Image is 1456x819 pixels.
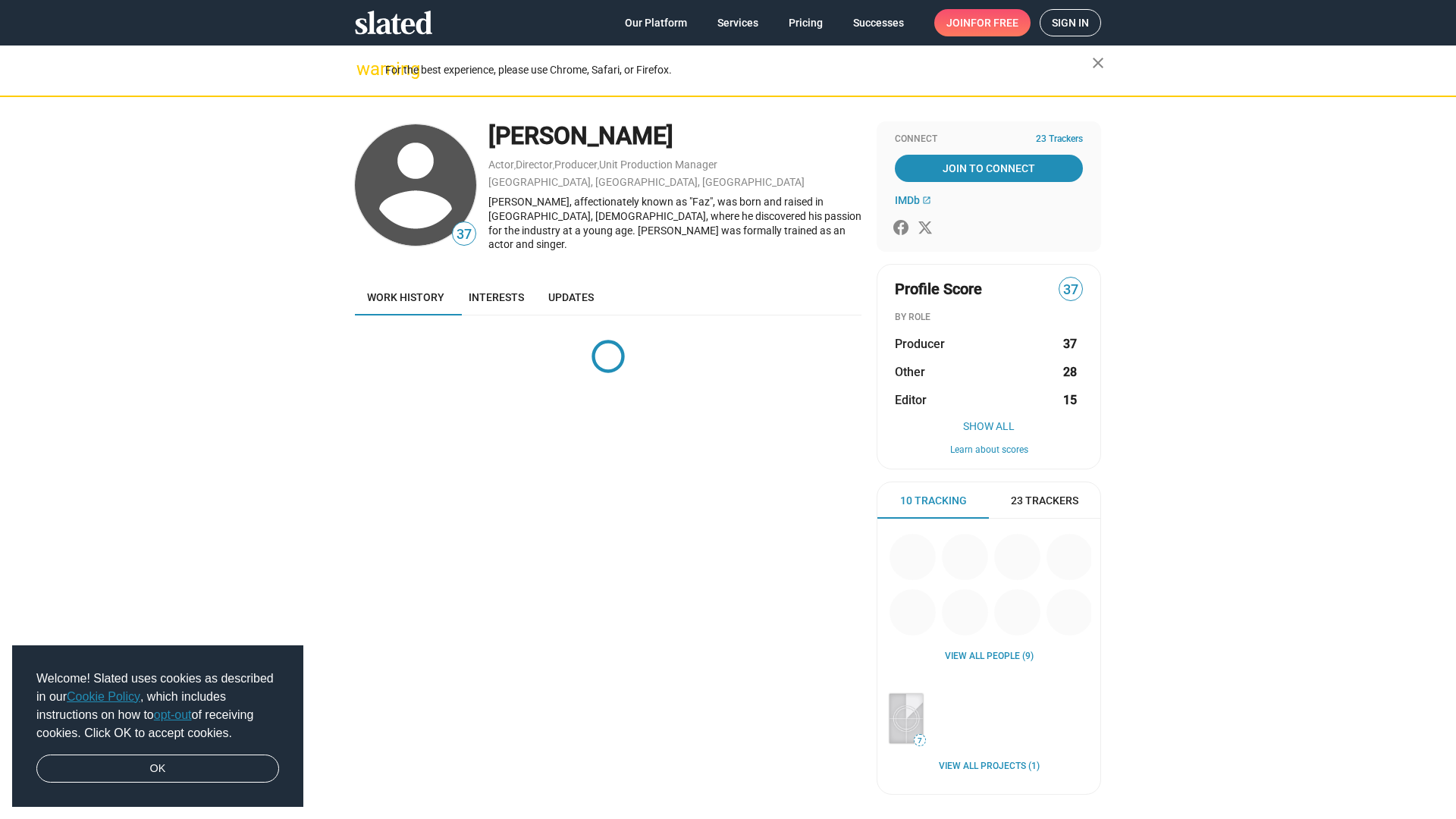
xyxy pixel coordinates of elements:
span: 37 [453,224,475,245]
a: View all People (9) [945,651,1034,663]
span: , [514,162,516,170]
a: opt-out [154,708,192,721]
span: Other [895,364,925,380]
strong: 37 [1063,336,1077,352]
span: IMDb [895,194,920,206]
a: Interests [457,279,536,315]
a: Sign in [1040,9,1101,36]
span: 23 Trackers [1036,133,1083,146]
span: Producer [895,336,945,352]
span: Interests [469,291,524,303]
a: dismiss cookie message [36,755,279,783]
div: cookieconsent [12,645,303,808]
strong: 15 [1063,392,1077,408]
a: [GEOGRAPHIC_DATA], [GEOGRAPHIC_DATA], [GEOGRAPHIC_DATA] [488,176,805,188]
span: Pricing [789,9,823,36]
a: Joinfor free [934,9,1031,36]
span: Profile Score [895,279,982,300]
span: Updates [548,291,594,303]
span: 7 [915,736,925,745]
a: Updates [536,279,606,315]
a: Producer [554,158,598,171]
span: Work history [367,291,444,303]
a: View all Projects (1) [939,761,1040,773]
mat-icon: open_in_new [922,196,931,205]
a: Director [516,158,553,171]
span: 23 Trackers [1011,494,1078,508]
span: , [553,162,554,170]
div: Connect [895,133,1083,146]
span: Join [946,9,1018,36]
span: for free [971,9,1018,36]
a: Join To Connect [895,155,1083,182]
a: Unit Production Manager [599,158,717,171]
button: Show All [895,420,1083,432]
mat-icon: close [1089,54,1107,72]
a: Pricing [777,9,835,36]
a: Our Platform [613,9,699,36]
mat-icon: warning [356,60,375,78]
span: , [598,162,599,170]
a: IMDb [895,194,931,206]
span: 10 Tracking [900,494,967,508]
a: Services [705,9,770,36]
span: Sign in [1052,10,1089,36]
span: Our Platform [625,9,687,36]
span: Welcome! Slated uses cookies as described in our , which includes instructions on how to of recei... [36,670,279,742]
span: Join To Connect [898,155,1080,182]
span: Successes [853,9,904,36]
a: Work history [355,279,457,315]
span: 37 [1059,280,1082,300]
div: For the best experience, please use Chrome, Safari, or Firefox. [385,60,1092,80]
span: Editor [895,392,927,408]
strong: 28 [1063,364,1077,380]
span: Services [717,9,758,36]
a: Cookie Policy [67,690,140,703]
div: [PERSON_NAME] [488,120,861,152]
a: Successes [841,9,916,36]
a: Actor [488,158,514,171]
div: BY ROLE [895,312,1083,324]
button: Learn about scores [895,444,1083,457]
div: [PERSON_NAME], affectionately known as "Faz", was born and raised in [GEOGRAPHIC_DATA], [DEMOGRAP... [488,195,861,251]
